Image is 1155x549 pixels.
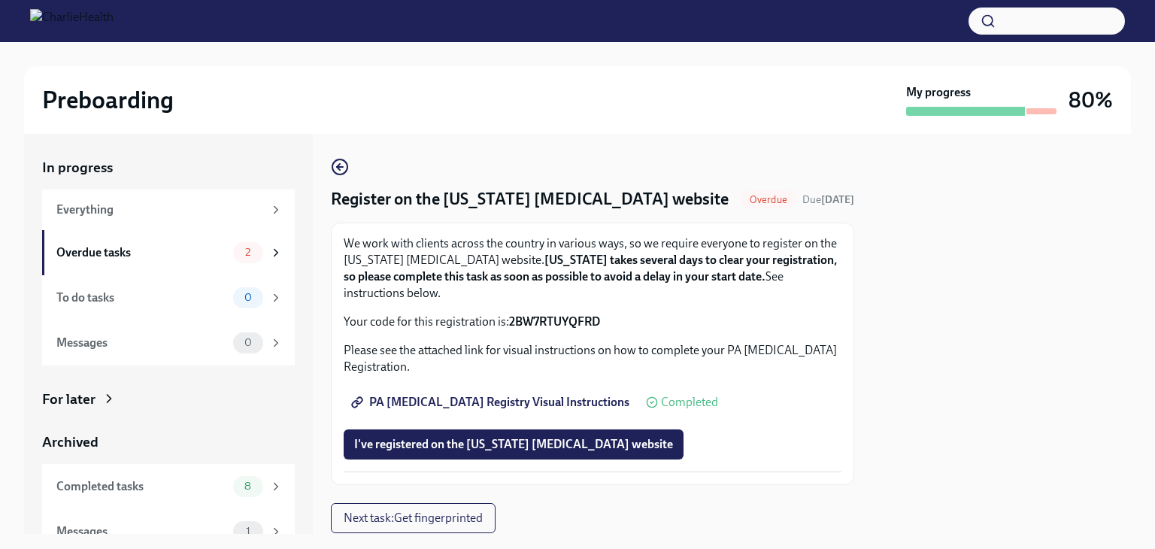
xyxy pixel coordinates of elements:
strong: [DATE] [821,193,854,206]
div: Messages [56,335,227,351]
button: Next task:Get fingerprinted [331,503,496,533]
strong: [US_STATE] takes several days to clear your registration, so please complete this task as soon as... [344,253,837,284]
a: Everything [42,190,295,230]
a: For later [42,390,295,409]
a: To do tasks0 [42,275,295,320]
p: Your code for this registration is: [344,314,841,330]
div: To do tasks [56,290,227,306]
img: CharlieHealth [30,9,114,33]
span: 1 [237,526,259,537]
div: For later [42,390,95,409]
span: 8 [235,481,260,492]
a: Completed tasks8 [42,464,295,509]
span: Completed [661,396,718,408]
span: 2 [236,247,259,258]
strong: My progress [906,84,971,101]
span: August 14th, 2025 06:00 [802,193,854,207]
span: Due [802,193,854,206]
h4: Register on the [US_STATE] [MEDICAL_DATA] website [331,188,729,211]
span: Next task : Get fingerprinted [344,511,483,526]
span: PA [MEDICAL_DATA] Registry Visual Instructions [354,395,629,410]
p: We work with clients across the country in various ways, so we require everyone to register on th... [344,235,841,302]
a: Archived [42,432,295,452]
div: Messages [56,523,227,540]
a: Messages0 [42,320,295,365]
a: Overdue tasks2 [42,230,295,275]
div: Completed tasks [56,478,227,495]
div: Overdue tasks [56,244,227,261]
span: 0 [235,292,261,303]
h2: Preboarding [42,85,174,115]
span: 0 [235,337,261,348]
button: I've registered on the [US_STATE] [MEDICAL_DATA] website [344,429,684,460]
p: Please see the attached link for visual instructions on how to complete your PA [MEDICAL_DATA] Re... [344,342,841,375]
span: I've registered on the [US_STATE] [MEDICAL_DATA] website [354,437,673,452]
strong: 2BW7RTUYQFRD [509,314,600,329]
div: Everything [56,202,263,218]
span: Overdue [741,194,796,205]
a: In progress [42,158,295,177]
a: PA [MEDICAL_DATA] Registry Visual Instructions [344,387,640,417]
h3: 80% [1069,86,1113,114]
